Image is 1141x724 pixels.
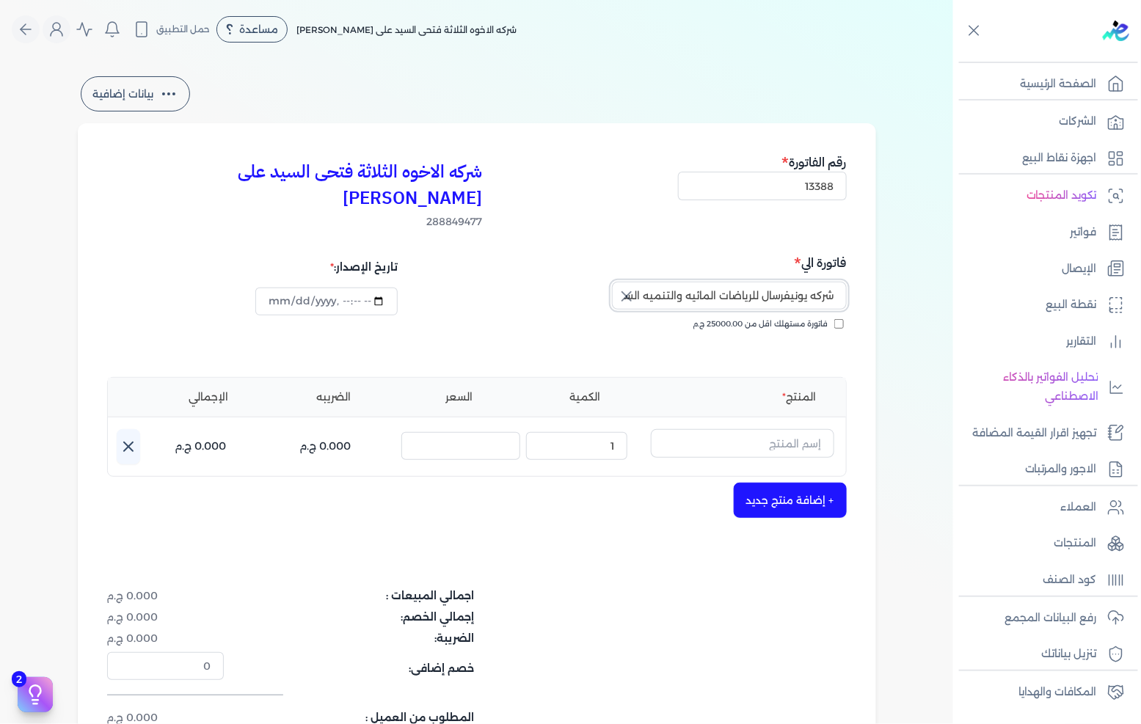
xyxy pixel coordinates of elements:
[960,368,1098,406] p: تحليل الفواتير بالذكاء الاصطناعي
[156,23,210,36] span: حمل التطبيق
[149,390,269,405] li: الإجمالي
[693,318,828,330] span: فاتورة مستهلك اقل من 25000.00 ج.م
[734,483,847,518] button: + إضافة منتج جديد
[953,454,1132,485] a: الاجور والمرتبات
[651,429,834,463] button: إسم المنتج
[233,610,475,625] dt: إجمالي الخصم:
[1046,296,1097,315] p: نقطة البيع
[651,429,834,457] input: إسم المنتج
[953,639,1132,670] a: تنزيل بياناتك
[255,253,398,281] div: تاريخ الإصدار:
[525,390,645,405] li: الكمية
[107,158,483,211] h3: شركه الاخوه الثلاثة فتحى السيد على [PERSON_NAME]
[175,437,227,456] p: 0.000 ج.م
[296,24,517,35] span: شركه الاخوه الثلاثة فتحى السيد على [PERSON_NAME]
[953,180,1132,211] a: تكويد المنتجات
[834,319,844,329] input: فاتورة مستهلك اقل من 25000.00 ج.م
[233,652,475,680] dt: خصم إضافى:
[81,76,190,111] button: بيانات إضافية
[953,290,1132,321] a: نقطة البيع
[1071,223,1097,242] p: فواتير
[1025,460,1097,479] p: الاجور والمرتبات
[239,24,278,34] span: مساعدة
[953,362,1132,412] a: تحليل الفواتير بالذكاء الاصطناعي
[678,172,847,200] input: رقم الفاتورة
[481,253,847,272] h5: فاتورة الي
[1027,186,1097,205] p: تكويد المنتجات
[953,326,1132,357] a: التقارير
[1061,498,1097,517] p: العملاء
[612,282,847,310] input: إسم الشركة
[953,528,1132,559] a: المنتجات
[129,17,214,42] button: حمل التطبيق
[1043,571,1097,590] p: كود الصنف
[107,631,224,646] dd: 0.000 ج.م
[400,390,520,405] li: السعر
[1020,75,1097,94] p: الصفحة الرئيسية
[233,588,475,604] dt: اجمالي المبيعات :
[1060,112,1097,131] p: الشركات
[18,677,53,712] button: 2
[1005,609,1097,628] p: رفع البيانات المجمع
[1054,534,1097,553] p: المنتجات
[1103,21,1129,41] img: logo
[612,282,847,315] button: إسم الشركة
[1042,645,1097,664] p: تنزيل بياناتك
[953,143,1132,174] a: اجهزة نقاط البيع
[107,214,483,230] span: 288849477
[678,153,847,172] h5: رقم الفاتورة
[953,418,1132,449] a: تجهيز اقرار القيمة المضافة
[300,437,351,456] p: 0.000 ج.م
[953,69,1132,100] a: الصفحة الرئيسية
[12,671,26,687] span: 2
[233,631,475,646] dt: الضريبة:
[1062,260,1097,279] p: الإيصال
[1022,149,1097,168] p: اجهزة نقاط البيع
[107,588,224,604] dd: 0.000 ج.م
[953,677,1132,708] a: المكافات والهدايا
[953,603,1132,634] a: رفع البيانات المجمع
[972,424,1097,443] p: تجهيز اقرار القيمة المضافة
[953,565,1132,596] a: كود الصنف
[1067,332,1097,351] p: التقارير
[953,492,1132,523] a: العملاء
[953,217,1132,248] a: فواتير
[274,390,394,405] li: الضريبه
[651,390,834,405] li: المنتج
[1018,683,1097,702] p: المكافات والهدايا
[953,254,1132,285] a: الإيصال
[107,610,224,625] dd: 0.000 ج.م
[216,16,288,43] div: مساعدة
[953,106,1132,137] a: الشركات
